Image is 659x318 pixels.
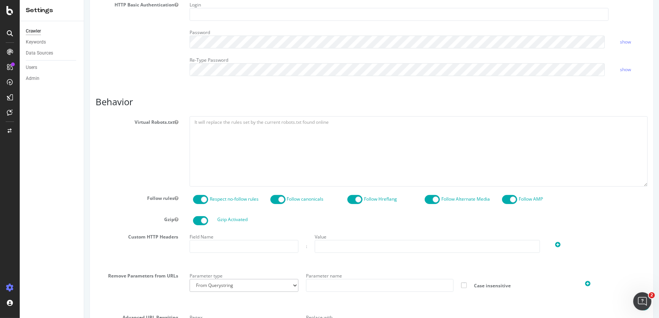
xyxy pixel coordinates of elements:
label: Remove Parameters from URLs [6,270,100,279]
label: Custom HTTP Headers [6,231,100,240]
a: show [536,66,547,73]
a: show [536,39,547,45]
span: 2 [649,292,655,298]
label: Parameter name [222,270,258,279]
label: Follow rules [6,192,100,201]
button: Virtual Robots.txt [90,119,94,125]
label: Virtual Robots.txt [6,116,100,125]
a: Users [26,64,78,72]
div: Crawler [26,27,41,35]
label: Follow canonicals [203,196,240,202]
iframe: Intercom live chat [633,292,651,310]
span: Case insensitive [384,282,484,289]
a: Admin [26,75,78,83]
div: Settings [26,6,78,15]
div: Data Sources [26,49,53,57]
label: Field Name [105,231,129,240]
button: HTTP Basic Authentication [90,2,94,8]
button: Follow rules [90,195,94,201]
label: Gzip Activated [133,216,163,223]
label: Parameter type [105,270,138,279]
h3: Behavior [11,97,563,107]
label: Gzip [6,214,100,223]
label: Follow Hreflang [280,196,313,202]
label: Value [231,231,242,240]
a: Crawler [26,27,78,35]
div: Admin [26,75,39,83]
label: Follow AMP [435,196,459,202]
div: Keywords [26,38,46,46]
label: Follow Alternate Media [357,196,406,202]
button: Gzip [90,216,94,223]
label: Re-Type Password [105,54,144,63]
label: Password [105,26,126,36]
div: Users [26,64,37,72]
label: Respect no-follow rules [126,196,174,202]
a: Keywords [26,38,78,46]
a: Data Sources [26,49,78,57]
div: : [222,243,223,249]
